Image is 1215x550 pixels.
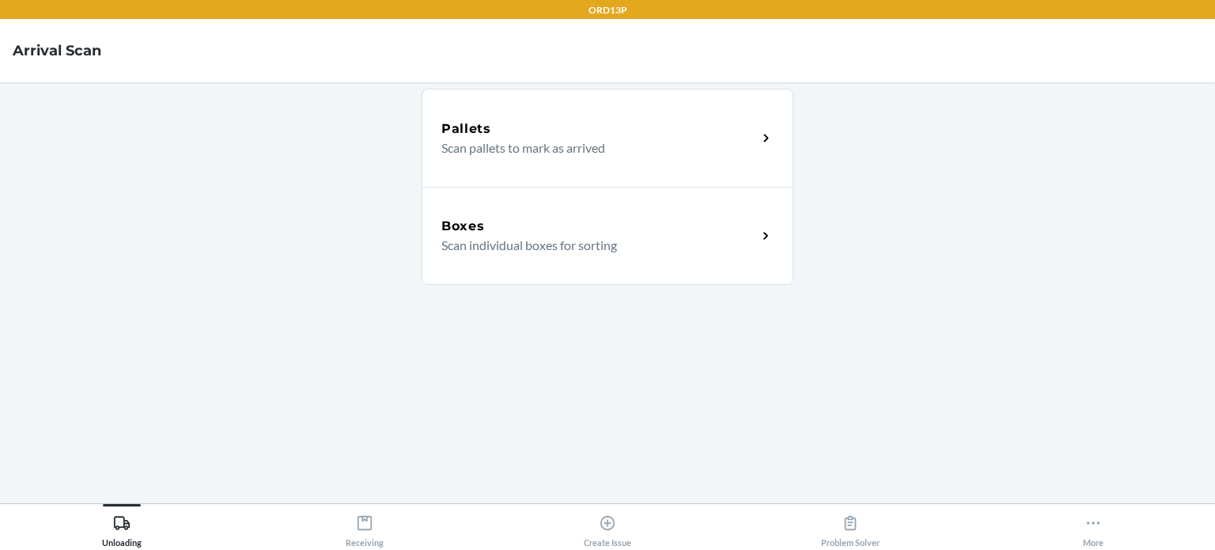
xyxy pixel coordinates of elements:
[102,508,142,548] div: Unloading
[243,504,486,548] button: Receiving
[441,217,485,236] h5: Boxes
[346,508,384,548] div: Receiving
[441,236,744,255] p: Scan individual boxes for sorting
[441,119,491,138] h5: Pallets
[422,187,793,285] a: BoxesScan individual boxes for sorting
[422,89,793,187] a: PalletsScan pallets to mark as arrived
[1083,508,1103,548] div: More
[584,508,631,548] div: Create Issue
[821,508,880,548] div: Problem Solver
[13,40,101,61] h4: Arrival Scan
[486,504,729,548] button: Create Issue
[589,3,627,17] p: ORD13P
[972,504,1215,548] button: More
[729,504,972,548] button: Problem Solver
[441,138,744,157] p: Scan pallets to mark as arrived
